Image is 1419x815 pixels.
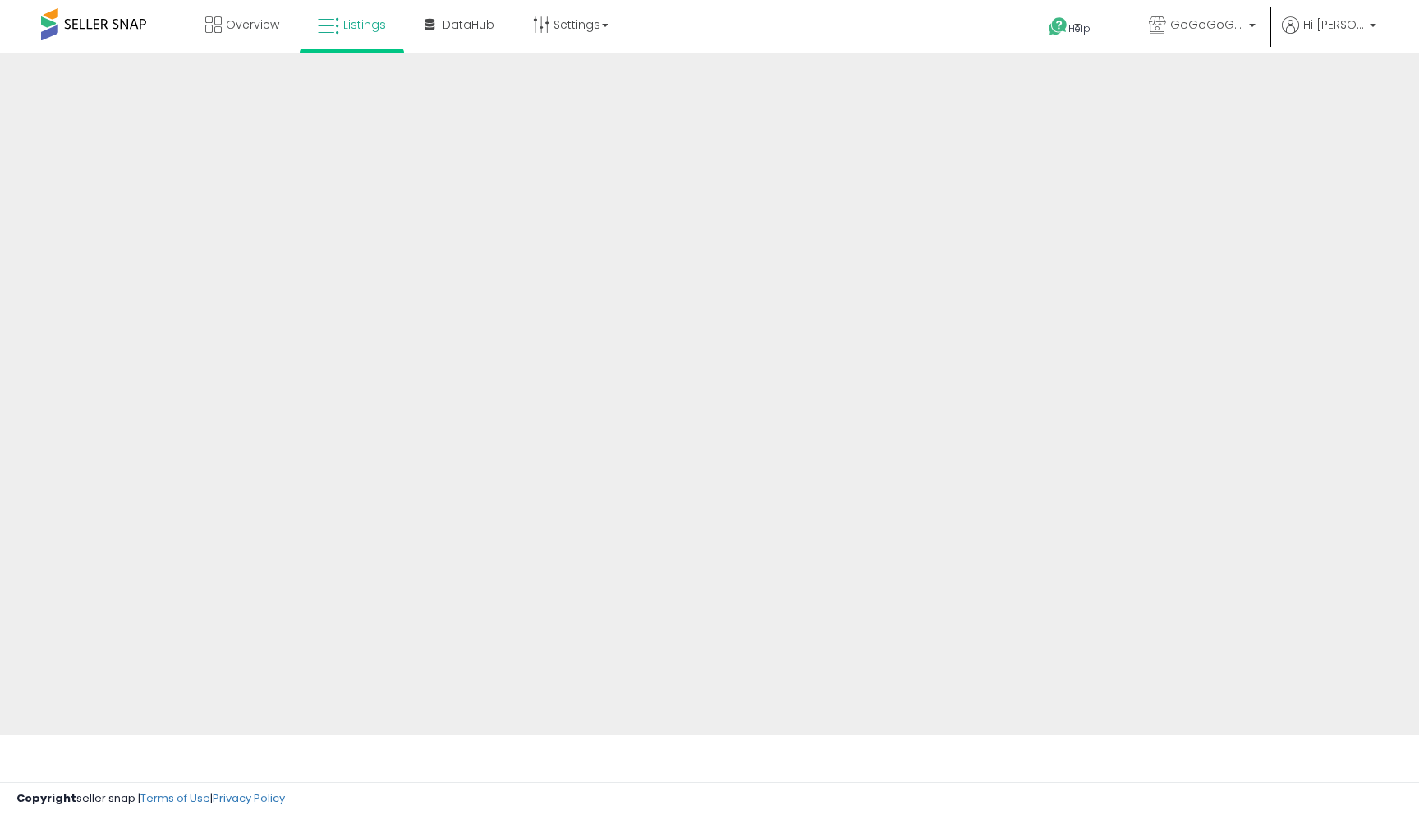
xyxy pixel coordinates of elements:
[1282,16,1376,53] a: Hi [PERSON_NAME]
[1036,4,1123,53] a: Help
[1068,21,1091,35] span: Help
[1048,16,1068,37] i: Get Help
[226,16,279,33] span: Overview
[443,16,494,33] span: DataHub
[343,16,386,33] span: Listings
[1170,16,1244,33] span: GoGoGoGoneLLC
[1303,16,1365,33] span: Hi [PERSON_NAME]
